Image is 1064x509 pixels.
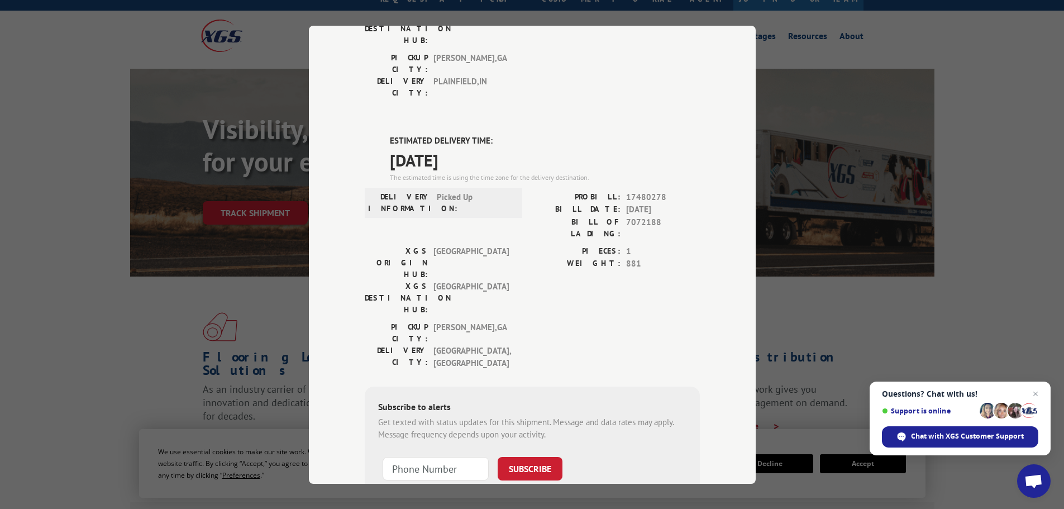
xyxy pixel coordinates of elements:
span: [GEOGRAPHIC_DATA] , [GEOGRAPHIC_DATA] [433,344,509,369]
span: Questions? Chat with us! [882,389,1038,398]
label: WEIGHT: [532,258,621,270]
label: XGS DESTINATION HUB: [365,280,428,315]
button: SUBSCRIBE [498,456,562,480]
span: [DATE] [626,203,700,216]
span: [GEOGRAPHIC_DATA] [433,245,509,280]
label: PICKUP CITY: [365,52,428,75]
label: XGS ORIGIN HUB: [365,245,428,280]
label: BILL OF LADING: [532,216,621,239]
span: [GEOGRAPHIC_DATA] [433,11,509,46]
span: 1 [626,245,700,258]
label: ESTIMATED DELIVERY TIME: [390,135,700,148]
span: 881 [626,258,700,270]
label: BILL DATE: [532,203,621,216]
div: Subscribe to alerts [378,399,686,416]
span: [PERSON_NAME] , GA [433,321,509,344]
label: PICKUP CITY: [365,321,428,344]
span: 7072188 [626,216,700,239]
div: Open chat [1017,464,1051,498]
label: DELIVERY CITY: [365,75,428,99]
label: PIECES: [532,245,621,258]
span: [GEOGRAPHIC_DATA] [433,280,509,315]
span: Chat with XGS Customer Support [911,431,1024,441]
span: Picked Up [437,191,512,214]
span: Close chat [1029,387,1042,401]
div: The estimated time is using the time zone for the delivery destination. [390,172,700,182]
label: XGS DESTINATION HUB: [365,11,428,46]
span: [DATE] [390,147,700,172]
span: 17480278 [626,191,700,203]
div: Get texted with status updates for this shipment. Message and data rates may apply. Message frequ... [378,416,686,441]
label: DELIVERY INFORMATION: [368,191,431,214]
label: DELIVERY CITY: [365,344,428,369]
div: Chat with XGS Customer Support [882,426,1038,448]
label: PROBILL: [532,191,621,203]
span: Support is online [882,407,976,415]
input: Phone Number [383,456,489,480]
span: PLAINFIELD , IN [433,75,509,99]
span: [PERSON_NAME] , GA [433,52,509,75]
